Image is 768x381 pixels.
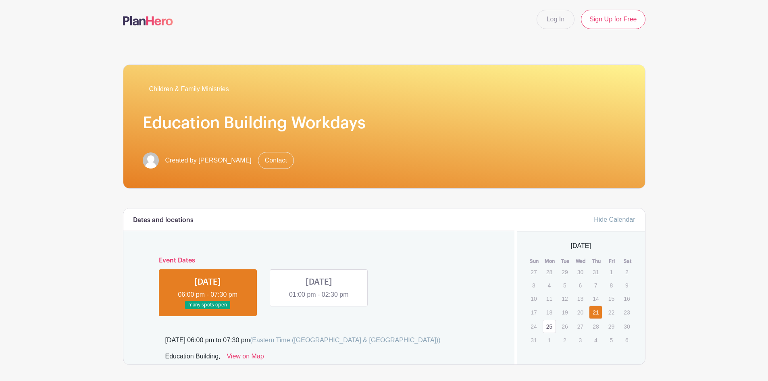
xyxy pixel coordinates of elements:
p: 30 [574,266,587,278]
a: Sign Up for Free [581,10,645,29]
h6: Dates and locations [133,217,194,224]
a: Hide Calendar [594,216,635,223]
p: 6 [620,334,633,346]
p: 19 [558,306,571,319]
th: Mon [542,257,558,265]
span: (Eastern Time ([GEOGRAPHIC_DATA] & [GEOGRAPHIC_DATA])) [250,337,441,344]
p: 24 [527,320,540,333]
span: [DATE] [571,241,591,251]
p: 16 [620,292,633,305]
p: 5 [605,334,618,346]
img: default-ce2991bfa6775e67f084385cd625a349d9dcbb7a52a09fb2fda1e96e2d18dcdb.png [143,152,159,169]
th: Tue [558,257,573,265]
th: Fri [604,257,620,265]
th: Sat [620,257,635,265]
p: 10 [527,292,540,305]
p: 27 [527,266,540,278]
p: 8 [605,279,618,291]
p: 27 [574,320,587,333]
div: Education Building, [165,352,221,364]
p: 1 [543,334,556,346]
span: Children & Family Ministries [149,84,229,94]
span: Created by [PERSON_NAME] [165,156,252,165]
p: 4 [543,279,556,291]
p: 3 [527,279,540,291]
p: 1 [605,266,618,278]
p: 18 [543,306,556,319]
h1: Education Building Workdays [143,113,626,133]
img: logo-507f7623f17ff9eddc593b1ce0a138ce2505c220e1c5a4e2b4648c50719b7d32.svg [123,16,173,25]
a: 25 [543,320,556,333]
p: 28 [589,320,602,333]
p: 29 [558,266,571,278]
p: 3 [574,334,587,346]
p: 14 [589,292,602,305]
p: 31 [589,266,602,278]
p: 15 [605,292,618,305]
th: Thu [589,257,604,265]
th: Sun [527,257,542,265]
a: View on Map [227,352,264,364]
p: 11 [543,292,556,305]
p: 13 [574,292,587,305]
p: 26 [558,320,571,333]
p: 30 [620,320,633,333]
div: [DATE] 06:00 pm to 07:30 pm [165,335,441,345]
p: 6 [574,279,587,291]
p: 7 [589,279,602,291]
p: 2 [558,334,571,346]
p: 4 [589,334,602,346]
p: 12 [558,292,571,305]
p: 20 [574,306,587,319]
h6: Event Dates [152,257,486,264]
th: Wed [573,257,589,265]
p: 28 [543,266,556,278]
p: 29 [605,320,618,333]
p: 17 [527,306,540,319]
p: 2 [620,266,633,278]
a: 21 [589,306,602,319]
p: 9 [620,279,633,291]
a: Contact [258,152,294,169]
p: 23 [620,306,633,319]
p: 5 [558,279,571,291]
a: Log In [537,10,574,29]
p: 31 [527,334,540,346]
p: 22 [605,306,618,319]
